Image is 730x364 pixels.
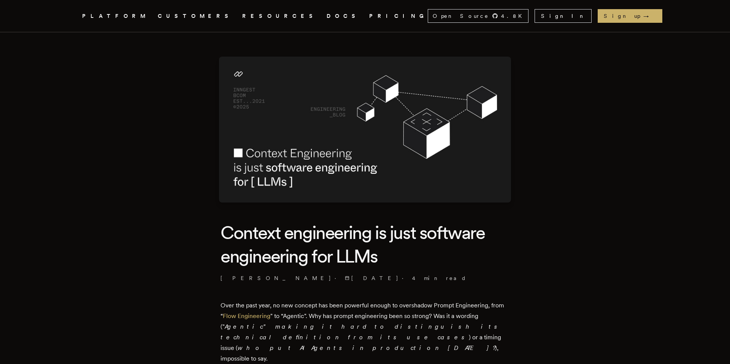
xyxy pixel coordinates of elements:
[535,9,592,23] a: Sign In
[369,11,428,21] a: PRICING
[82,11,149,21] button: PLATFORM
[221,300,509,364] p: Over the past year, no new concept has been powerful enough to overshadow Prompt Engineering, fro...
[221,274,332,282] a: [PERSON_NAME]
[501,12,527,20] span: 4.8 K
[345,274,399,282] span: [DATE]
[643,12,656,20] span: →
[327,11,360,21] a: DOCS
[221,221,509,268] h1: Context engineering is just software engineering for LLMs
[598,9,662,23] a: Sign up
[221,274,509,282] p: · ·
[219,57,511,203] img: Featured image for Context engineering is just software engineering for LLMs blog post
[221,323,501,341] em: Agentic" making it hard to distinguish its technical definition from its use cases
[238,344,495,351] em: who put AI Agents in production [DATE]?
[223,312,270,320] a: Flow Engineering
[158,11,233,21] a: CUSTOMERS
[242,11,317,21] button: RESOURCES
[412,274,467,282] span: 4 min read
[433,12,489,20] span: Open Source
